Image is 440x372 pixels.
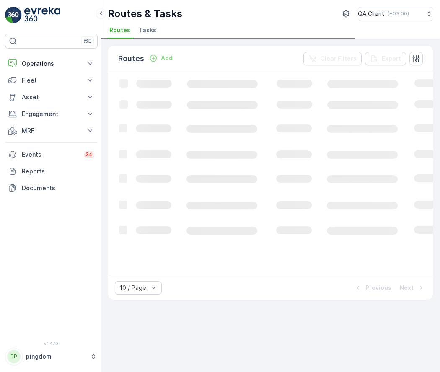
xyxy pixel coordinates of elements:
[22,76,81,85] p: Fleet
[22,184,94,192] p: Documents
[365,52,406,65] button: Export
[22,110,81,118] p: Engagement
[5,348,98,365] button: PPpingdom
[161,54,173,62] p: Add
[5,180,98,196] a: Documents
[85,151,93,158] p: 34
[382,54,401,63] p: Export
[303,52,362,65] button: Clear Filters
[5,89,98,106] button: Asset
[24,7,60,23] img: logo_light-DOdMpM7g.png
[22,127,81,135] p: MRF
[22,167,94,176] p: Reports
[139,26,156,34] span: Tasks
[109,26,130,34] span: Routes
[22,150,79,159] p: Events
[146,53,176,63] button: Add
[22,93,81,101] p: Asset
[26,352,86,361] p: pingdom
[5,341,98,346] span: v 1.47.3
[358,10,384,18] p: QA Client
[5,146,98,163] a: Events34
[108,7,182,21] p: Routes & Tasks
[5,72,98,89] button: Fleet
[400,284,414,292] p: Next
[5,163,98,180] a: Reports
[7,350,21,363] div: PP
[388,10,409,17] p: ( +03:00 )
[358,7,433,21] button: QA Client(+03:00)
[5,55,98,72] button: Operations
[5,122,98,139] button: MRF
[118,53,144,65] p: Routes
[5,106,98,122] button: Engagement
[22,59,81,68] p: Operations
[5,7,22,23] img: logo
[399,283,426,293] button: Next
[353,283,392,293] button: Previous
[320,54,357,63] p: Clear Filters
[365,284,391,292] p: Previous
[83,38,92,44] p: ⌘B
